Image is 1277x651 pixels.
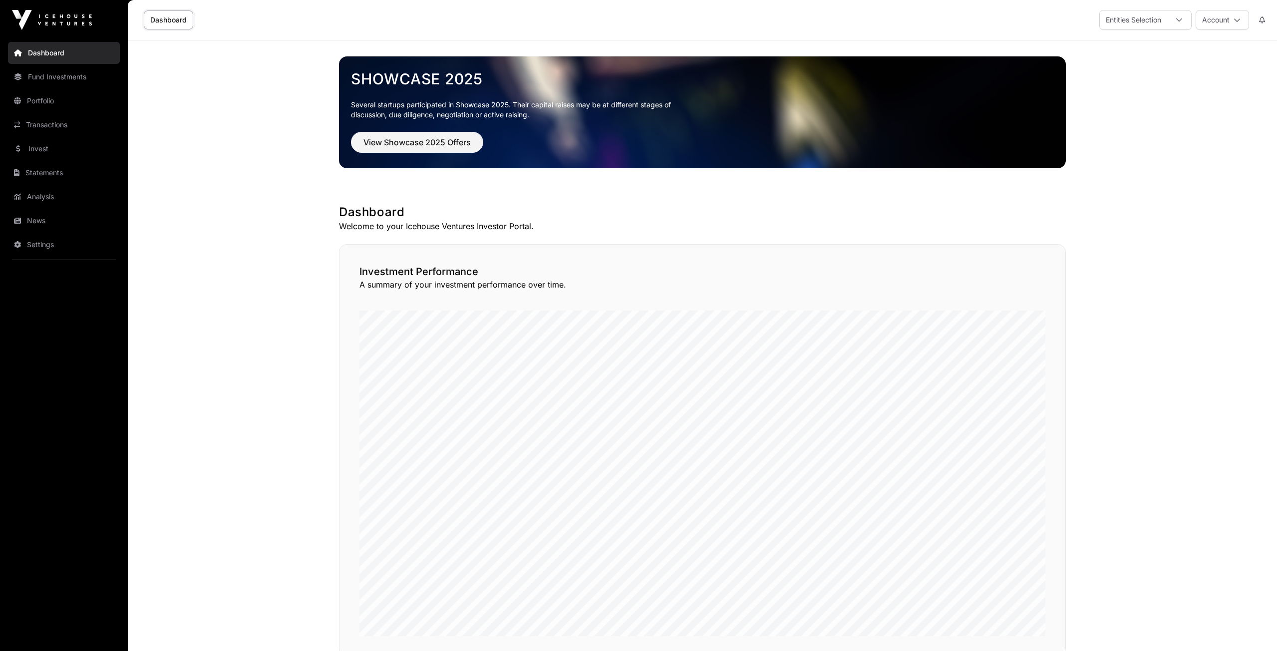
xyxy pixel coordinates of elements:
a: Showcase 2025 [351,70,1054,88]
button: Account [1196,10,1249,30]
a: View Showcase 2025 Offers [351,142,483,152]
iframe: Chat Widget [1227,603,1277,651]
a: Analysis [8,186,120,208]
img: Showcase 2025 [339,56,1066,168]
h2: Investment Performance [359,265,1045,279]
p: Several startups participated in Showcase 2025. Their capital raises may be at different stages o... [351,100,686,120]
a: Transactions [8,114,120,136]
a: News [8,210,120,232]
span: View Showcase 2025 Offers [363,136,471,148]
a: Dashboard [144,10,193,29]
div: Entities Selection [1100,10,1167,29]
p: A summary of your investment performance over time. [359,279,1045,291]
img: Icehouse Ventures Logo [12,10,92,30]
a: Dashboard [8,42,120,64]
a: Statements [8,162,120,184]
a: Fund Investments [8,66,120,88]
p: Welcome to your Icehouse Ventures Investor Portal. [339,220,1066,232]
button: View Showcase 2025 Offers [351,132,483,153]
a: Settings [8,234,120,256]
a: Portfolio [8,90,120,112]
a: Invest [8,138,120,160]
h1: Dashboard [339,204,1066,220]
